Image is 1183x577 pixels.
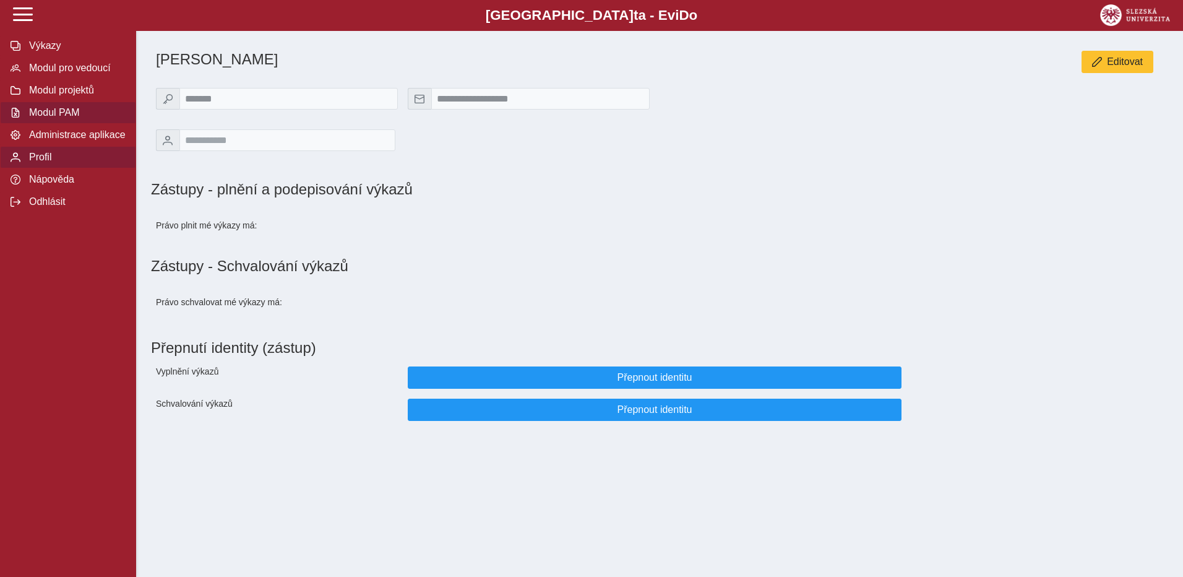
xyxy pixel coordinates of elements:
[1100,4,1170,26] img: logo_web_su.png
[408,367,901,389] button: Přepnout identitu
[151,394,403,426] div: Schvalování výkazů
[25,174,126,185] span: Nápověda
[634,7,638,23] span: t
[151,285,403,319] div: Právo schvalovat mé výkazy má:
[418,372,891,383] span: Přepnout identitu
[156,51,817,68] h1: [PERSON_NAME]
[25,40,126,51] span: Výkazy
[151,258,1168,275] h1: Zástupy - Schvalování výkazů
[151,208,403,243] div: Právo plnit mé výkazy má:
[1082,51,1153,73] button: Editovat
[25,63,126,74] span: Modul pro vedoucí
[25,129,126,141] span: Administrace aplikace
[151,181,817,198] h1: Zástupy - plnění a podepisování výkazů
[25,85,126,96] span: Modul projektů
[151,362,403,394] div: Vyplnění výkazů
[37,7,1146,24] b: [GEOGRAPHIC_DATA] a - Evi
[25,196,126,207] span: Odhlásit
[1107,56,1143,67] span: Editovat
[679,7,689,23] span: D
[689,7,698,23] span: o
[418,404,891,415] span: Přepnout identitu
[25,107,126,118] span: Modul PAM
[25,152,126,163] span: Profil
[408,399,901,421] button: Přepnout identitu
[151,334,1158,362] h1: Přepnutí identity (zástup)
